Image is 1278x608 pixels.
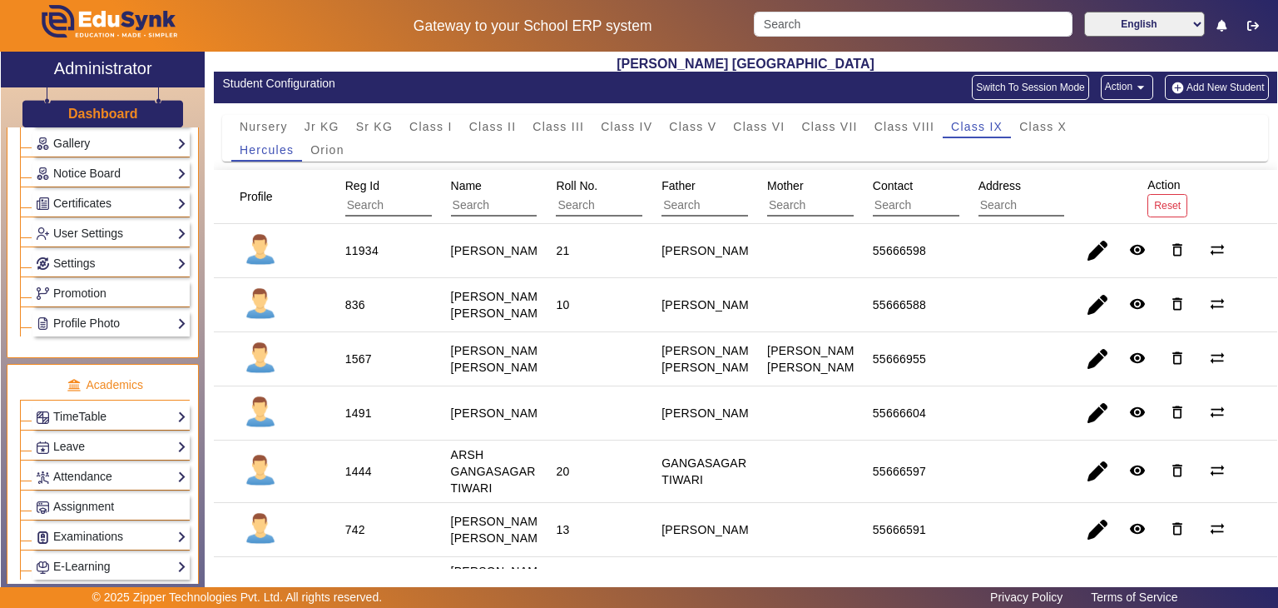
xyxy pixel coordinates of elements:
mat-icon: delete_outline [1169,242,1186,258]
div: Mother [761,171,937,222]
div: 1444 [345,463,372,480]
div: Reg Id [339,171,515,222]
staff-with-status: [PERSON_NAME] [PERSON_NAME] [451,290,549,320]
a: Dashboard [67,105,139,122]
div: Student Configuration [222,75,736,92]
mat-icon: delete_outline [1169,404,1186,421]
span: Contact [873,179,913,192]
a: Assignment [36,497,186,516]
div: Action [1142,170,1193,222]
span: Class VI [733,121,785,132]
a: Promotion [36,284,186,303]
mat-icon: sync_alt [1209,404,1226,421]
mat-icon: arrow_drop_down [1132,79,1149,96]
img: profile.png [240,338,281,380]
span: Mother [767,179,804,192]
div: Contact [867,171,1043,222]
span: Class X [1019,121,1067,132]
span: Class IX [951,121,1003,132]
div: Roll No. [550,171,726,222]
div: 10 [556,297,569,313]
span: Orion [310,144,344,156]
img: Assignments.png [37,501,49,514]
div: 1491 [345,405,372,421]
div: [PERSON_NAME] [661,405,760,421]
mat-icon: sync_alt [1209,242,1226,258]
div: 55666597 [873,463,926,480]
div: [PERSON_NAME] [PERSON_NAME] [661,342,760,376]
span: Profile [240,190,273,203]
button: Switch To Session Mode [972,75,1089,100]
div: Father [656,171,831,222]
span: Class IV [601,121,652,132]
div: 55666591 [873,521,926,538]
span: Sr KG [356,121,393,132]
mat-icon: delete_outline [1169,462,1186,479]
span: Class VIII [874,121,934,132]
button: Reset [1147,194,1187,217]
mat-icon: remove_red_eye [1129,521,1146,537]
span: Father [661,179,695,192]
div: Address [973,171,1148,222]
staff-with-status: [PERSON_NAME] [451,406,549,420]
div: 11934 [345,242,379,259]
span: Assignment [53,500,114,513]
mat-icon: remove_red_eye [1129,242,1146,258]
div: 55666604 [873,405,926,421]
input: Search [451,195,600,217]
span: Class V [669,121,716,132]
mat-icon: delete_outline [1169,350,1186,366]
input: Search [873,195,1022,217]
mat-icon: remove_red_eye [1129,350,1146,366]
span: Name [451,179,482,192]
div: [PERSON_NAME] [661,297,760,313]
input: Search [661,195,810,217]
mat-icon: delete_outline [1169,296,1186,312]
button: Add New Student [1165,75,1268,100]
span: Hercules [240,144,294,156]
img: profile.png [240,451,281,492]
div: [PERSON_NAME] [661,521,760,538]
div: 55666955 [873,351,926,367]
p: © 2025 Zipper Technologies Pvt. Ltd. All rights reserved. [92,589,383,606]
span: Reg Id [345,179,379,192]
mat-icon: remove_red_eye [1129,462,1146,479]
img: profile.png [240,284,281,326]
mat-icon: sync_alt [1209,462,1226,479]
staff-with-status: [PERSON_NAME] [PERSON_NAME] [451,344,549,374]
a: Terms of Service [1082,586,1186,608]
span: Jr KG [305,121,339,132]
div: GANGASAGAR TIWARI [661,455,746,488]
span: Class II [469,121,517,132]
a: Administrator [1,52,205,87]
div: 55666588 [873,297,926,313]
h2: Administrator [54,58,152,78]
span: Class I [409,121,453,132]
img: Branchoperations.png [37,287,49,300]
div: [PERSON_NAME] [661,242,760,259]
mat-icon: delete_outline [1169,521,1186,537]
div: [PERSON_NAME] [PERSON_NAME] [767,342,865,376]
input: Search [754,12,1072,37]
div: 20 [556,463,569,480]
h3: Dashboard [68,106,138,122]
span: Promotion [53,287,106,300]
img: profile.png [240,230,281,272]
span: Nursery [240,121,288,132]
mat-icon: sync_alt [1209,521,1226,537]
div: Name [445,171,621,222]
div: Profile [234,182,294,212]
staff-with-status: ARSH GANGASAGAR TIWARI [451,448,536,495]
input: Search [767,195,916,217]
div: 21 [556,242,569,259]
h5: Gateway to your School ERP system [329,17,736,35]
div: 1567 [345,351,372,367]
input: Search [345,195,494,217]
img: academic.png [67,378,82,393]
span: Roll No. [556,179,597,192]
span: Class VII [801,121,857,132]
div: 742 [345,521,365,538]
mat-icon: sync_alt [1209,296,1226,312]
mat-icon: remove_red_eye [1129,404,1146,421]
img: add-new-student.png [1169,81,1186,95]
